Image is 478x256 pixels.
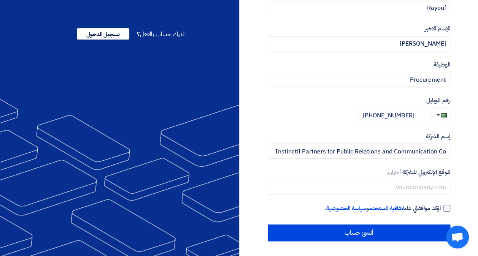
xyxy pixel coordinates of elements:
label: رقم الموبايل [268,96,450,105]
label: الوظيفة [268,60,450,69]
a: سياسة الخصوصية [326,204,366,212]
div: Open chat [446,226,469,248]
a: تسجيل الدخول [77,30,129,39]
span: أؤكد موافقتي على و . [325,204,441,213]
label: إسم الشركة [268,132,450,141]
input: أدخل رقم الموبايل ... [359,108,432,123]
span: تسجيل الدخول [77,28,129,40]
input: yourcompany.com [268,180,450,195]
label: الموقع الإلكتروني للشركة [268,168,450,177]
span: أختياري [387,169,401,176]
span: لديك حساب بالفعل؟ [137,30,184,39]
input: أدخل إسم الشركة ... [268,144,450,159]
input: أدخل الوظيفة ... [268,72,450,87]
label: الإسم الاخير [268,24,450,33]
a: اتفاقية المستخدم [369,204,404,212]
input: أنشئ حساب [268,224,450,241]
input: أدخل الإسم الاخير ... [268,36,450,51]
